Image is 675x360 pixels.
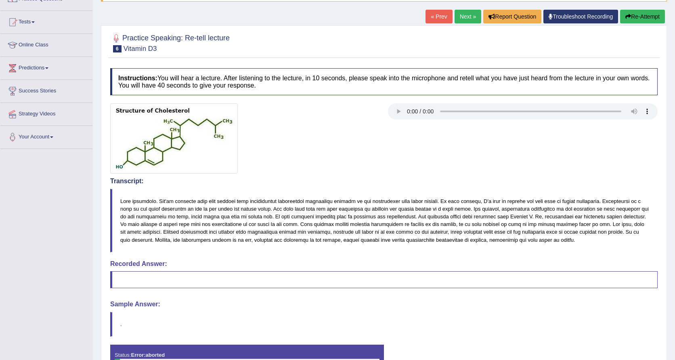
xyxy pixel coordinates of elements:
span: 6 [113,45,122,52]
a: Troubleshoot Recording [543,10,618,23]
strong: Error: [131,352,145,358]
a: Success Stories [0,80,92,100]
h2: Practice Speaking: Re-tell lecture [110,32,230,52]
blockquote: . [110,312,658,337]
h4: Transcript: [110,178,658,185]
a: Next » [455,10,481,23]
small: Vitamin D3 [124,45,157,52]
h4: Sample Answer: [110,301,658,308]
a: Online Class [0,34,92,54]
strong: aborted [131,352,165,358]
b: Instructions: [118,75,157,82]
button: Report Question [483,10,541,23]
a: « Prev [426,10,452,23]
a: Strategy Videos [0,103,92,123]
a: Predictions [0,57,92,77]
blockquote: Lore ipsumdolo. Sit'am consecte adip elit seddoei temp incididuntut laboreetdol magnaaliqu enimad... [110,189,658,252]
a: Your Account [0,126,92,146]
h4: Recorded Answer: [110,260,658,268]
a: Tests [0,11,92,31]
h4: You will hear a lecture. After listening to the lecture, in 10 seconds, please speak into the mic... [110,68,658,95]
button: Re-Attempt [620,10,665,23]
